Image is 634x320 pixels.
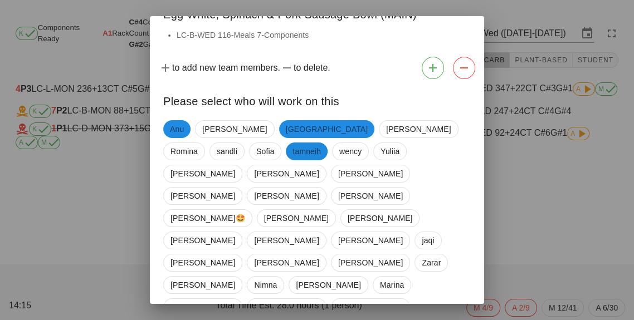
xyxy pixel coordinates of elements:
span: [PERSON_NAME] [338,165,403,182]
span: [PERSON_NAME]🤩 [170,210,245,227]
span: Yuliia [381,143,399,160]
span: [PERSON_NAME] [338,299,403,316]
li: LC-B-WED 116-Meals 7-Components [177,29,471,41]
span: [PERSON_NAME] [348,210,412,227]
span: [PERSON_NAME] [170,232,235,249]
span: [PERSON_NAME] [170,165,235,182]
span: [PERSON_NAME] [202,121,267,137]
span: [GEOGRAPHIC_DATA] [286,120,368,138]
span: [PERSON_NAME] [170,188,235,204]
span: Sofia [256,143,274,160]
span: Marina [380,277,404,293]
span: wency [339,143,362,160]
div: to add new team members. to delete. [150,52,484,83]
span: [PERSON_NAME] [338,188,403,204]
span: [PERSON_NAME] [254,188,319,204]
div: Please select who will work on this [150,83,484,116]
span: [PERSON_NAME] [264,210,329,227]
span: [PERSON_NAME] [170,299,235,316]
span: jaqi [422,232,434,249]
span: [PERSON_NAME] [386,121,451,137]
span: Nimna [254,277,277,293]
span: Romina [170,143,198,160]
span: [PERSON_NAME] [254,165,319,182]
span: [PERSON_NAME] [254,299,319,316]
span: [PERSON_NAME] [170,277,235,293]
span: [PERSON_NAME] [338,232,403,249]
span: sandli [217,143,237,160]
span: [PERSON_NAME] [254,254,319,271]
span: Anu [170,120,184,138]
span: [PERSON_NAME] [296,277,360,293]
span: Zarar [422,254,441,271]
span: [PERSON_NAME] [254,232,319,249]
span: tamneih [292,142,321,160]
span: [PERSON_NAME] [170,254,235,271]
span: [PERSON_NAME] [338,254,403,271]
